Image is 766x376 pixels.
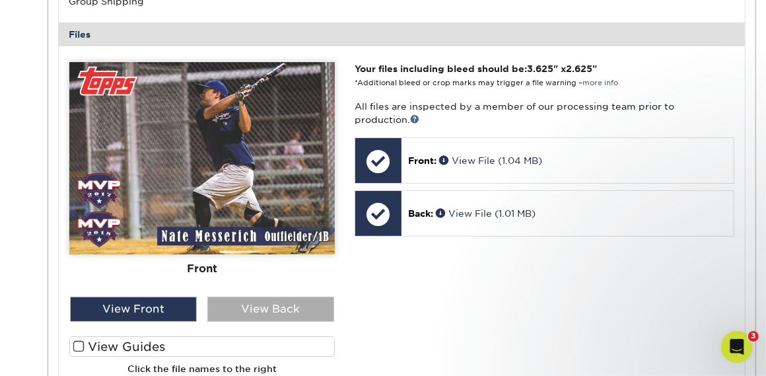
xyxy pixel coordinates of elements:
a: more info [582,79,618,87]
iframe: Intercom live chat [721,331,753,363]
strong: Your files including bleed should be: " x " [355,63,597,74]
p: All files are inspected by a member of our processing team prior to production. [355,100,734,127]
div: Front [69,254,335,283]
small: *Additional bleed or crop marks may trigger a file warning – [355,79,618,87]
a: View File (1.04 MB) [439,155,542,166]
span: Back: [408,208,433,219]
span: 3.625 [527,63,553,74]
div: Files [59,22,746,46]
a: View File (1.01 MB) [436,208,536,219]
label: View Guides [69,336,335,357]
span: 3 [748,331,759,342]
span: Front: [408,155,436,166]
div: View Front [70,297,197,322]
div: View Back [207,297,334,322]
span: 2.625 [566,63,592,74]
